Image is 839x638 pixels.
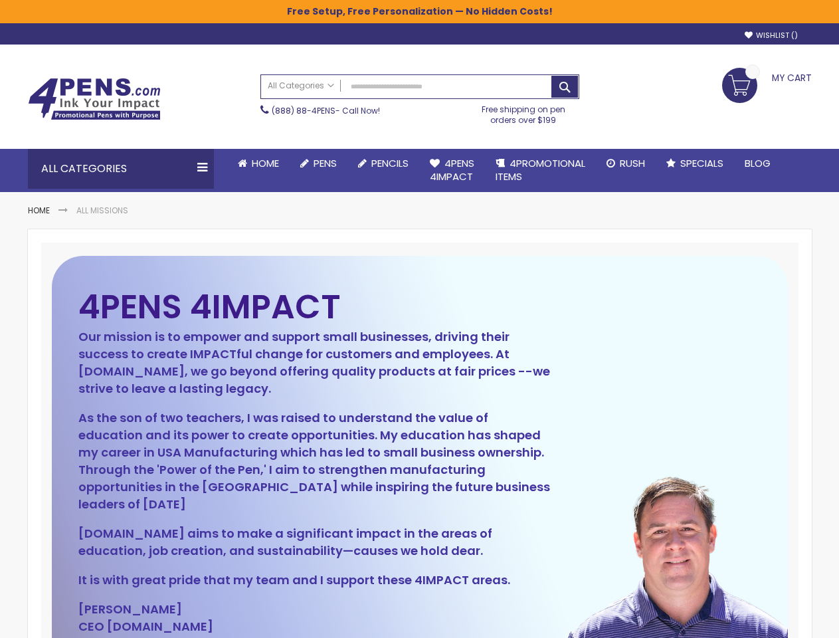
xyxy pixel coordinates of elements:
p: Our mission is to empower and support small businesses, driving their success to create IMPACTful... [78,328,551,397]
a: All Categories [261,75,341,97]
div: All Categories [28,149,214,189]
div: Free shipping on pen orders over $199 [468,99,579,126]
span: Pencils [371,156,409,170]
a: Pens [290,149,347,178]
span: 4PROMOTIONAL ITEMS [496,156,585,183]
a: 4Pens4impact [419,149,485,192]
a: (888) 88-4PENS [272,105,335,116]
p: [DOMAIN_NAME] aims to make a significant impact in the areas of education, job creation, and sust... [78,525,551,560]
span: Blog [745,156,771,170]
h2: 4PENS 4IMPACT [78,296,551,318]
a: Home [227,149,290,178]
span: Specials [680,156,723,170]
a: Specials [656,149,734,178]
a: Blog [734,149,781,178]
img: 4Pens Custom Pens and Promotional Products [28,78,161,120]
span: All Categories [268,80,334,91]
span: Pens [314,156,337,170]
span: Rush [620,156,645,170]
p: [PERSON_NAME] CEO [DOMAIN_NAME] [78,601,551,635]
a: Home [28,205,50,216]
span: - Call Now! [272,105,380,116]
a: Rush [596,149,656,178]
a: Pencils [347,149,419,178]
span: 4Pens 4impact [430,156,474,183]
a: 4PROMOTIONALITEMS [485,149,596,192]
p: As the son of two teachers, I was raised to understand the value of education and its power to cr... [78,409,551,513]
strong: All Missions [76,205,128,216]
span: Home [252,156,279,170]
a: Wishlist [745,31,798,41]
p: It is with great pride that my team and I support these 4IMPACT areas. [78,572,551,589]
